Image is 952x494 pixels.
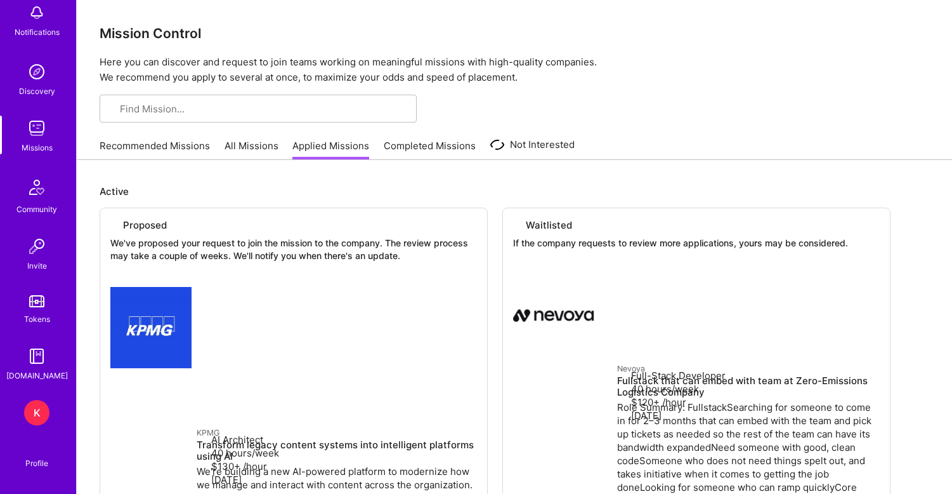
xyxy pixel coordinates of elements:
p: AI Architect [197,433,477,446]
i: icon MoneyGray [197,462,206,472]
a: Not Interested [490,137,575,160]
a: Completed Missions [384,139,476,160]
span: Waitlisted [526,218,572,232]
img: tokens [29,295,44,307]
img: Community [22,172,52,203]
h3: Mission Control [100,25,929,41]
img: discovery [24,59,49,84]
span: Proposed [123,218,167,232]
input: Find Mission... [120,102,407,116]
p: [DATE] [617,409,880,422]
a: Profile [21,443,53,469]
div: Community [16,203,57,216]
div: K [24,400,49,425]
img: KPMG company logo [110,287,192,368]
i: icon Applicant [197,436,206,445]
img: teamwork [24,116,49,141]
a: K [21,400,53,425]
i: icon MoneyGray [617,398,627,408]
p: $130+ /hour [197,460,477,473]
p: Full-Stack Developer [617,369,880,382]
div: Missions [22,141,53,154]
p: Here you can discover and request to join teams working on meaningful missions with high-quality ... [100,55,929,85]
i: icon Calendar [617,411,627,421]
p: If the company requests to review more applications, yours may be considered. [513,237,880,250]
img: guide book [24,344,49,369]
p: $120+ /hour [617,396,880,409]
p: 40 hours/week [197,446,477,460]
p: Active [100,185,929,198]
div: Profile [25,457,48,469]
a: All Missions [225,139,278,160]
i: icon Clock [197,449,206,458]
div: Invite [27,259,47,272]
div: Discovery [19,84,55,98]
i: icon Clock [617,385,627,394]
a: Recommended Missions [100,139,210,160]
div: [DOMAIN_NAME] [6,369,68,382]
p: 40 hours/week [617,382,880,396]
div: Notifications [15,25,60,39]
img: Nevoya company logo [513,275,594,356]
a: Applied Missions [292,139,369,160]
div: Tokens [24,312,50,326]
p: We've proposed your request to join the mission to the company. The review process may take a cou... [110,237,477,262]
p: [DATE] [197,473,477,486]
i: icon Applicant [617,371,627,381]
img: Invite [24,234,49,259]
i: icon Calendar [197,476,206,485]
i: icon SearchGrey [110,105,119,114]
